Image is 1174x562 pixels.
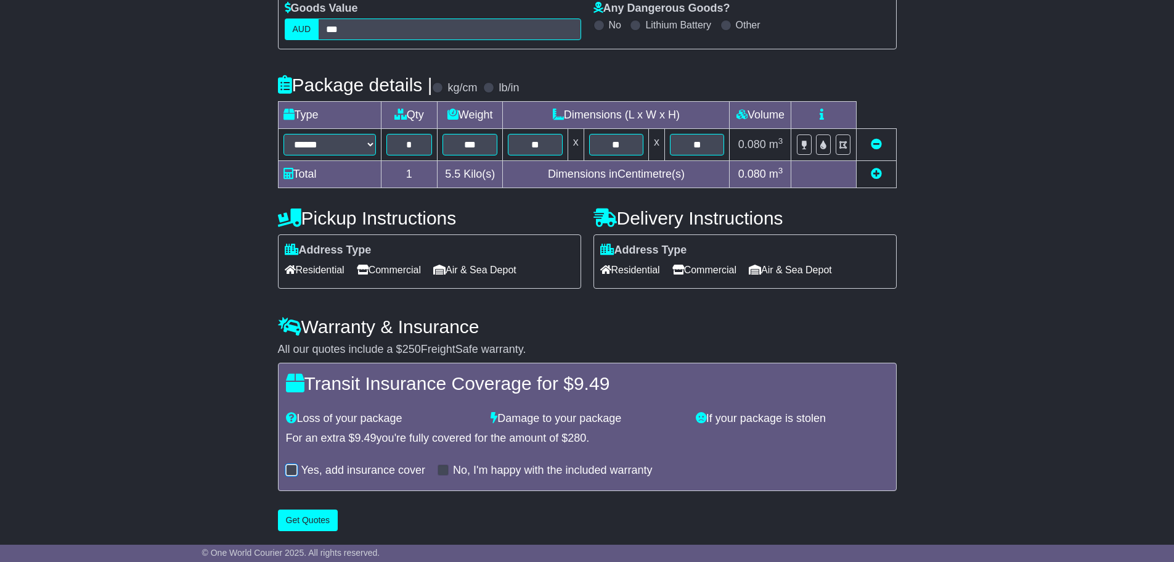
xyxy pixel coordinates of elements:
td: Weight [438,102,503,129]
label: Goods Value [285,2,358,15]
h4: Warranty & Insurance [278,316,897,337]
label: Address Type [285,244,372,257]
h4: Pickup Instructions [278,208,581,228]
span: Residential [285,260,344,279]
span: m [769,168,783,180]
span: m [769,138,783,151]
a: Remove this item [871,138,882,151]
div: For an extra $ you're fully covered for the amount of $ . [286,432,889,445]
td: 1 [381,161,438,188]
td: Dimensions (L x W x H) [503,102,730,129]
label: kg/cm [447,81,477,95]
label: No, I'm happy with the included warranty [453,464,653,477]
label: Any Dangerous Goods? [593,2,730,15]
label: Lithium Battery [645,19,711,31]
div: All our quotes include a $ FreightSafe warranty. [278,343,897,357]
span: Air & Sea Depot [749,260,832,279]
div: Damage to your package [484,412,690,426]
td: Type [278,102,381,129]
a: Add new item [871,168,882,180]
label: lb/in [499,81,519,95]
div: Loss of your package [280,412,485,426]
label: No [609,19,621,31]
label: AUD [285,19,319,40]
td: Volume [730,102,791,129]
span: 280 [568,432,586,444]
label: Yes, add insurance cover [301,464,425,477]
td: Qty [381,102,438,129]
div: If your package is stolen [690,412,895,426]
h4: Transit Insurance Coverage for $ [286,373,889,394]
span: © One World Courier 2025. All rights reserved. [202,548,380,558]
span: Residential [600,260,660,279]
span: 9.49 [355,432,377,444]
span: 5.5 [445,168,460,180]
td: Dimensions in Centimetre(s) [503,161,730,188]
h4: Delivery Instructions [593,208,897,228]
span: Commercial [357,260,421,279]
h4: Package details | [278,75,433,95]
span: Commercial [672,260,736,279]
span: 0.080 [738,168,766,180]
sup: 3 [778,136,783,146]
span: Air & Sea Depot [433,260,516,279]
td: x [649,129,665,161]
span: 250 [402,343,421,355]
button: Get Quotes [278,510,338,531]
td: Total [278,161,381,188]
td: Kilo(s) [438,161,503,188]
td: x [568,129,584,161]
label: Address Type [600,244,687,257]
label: Other [736,19,760,31]
span: 9.49 [574,373,609,394]
span: 0.080 [738,138,766,151]
sup: 3 [778,166,783,175]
